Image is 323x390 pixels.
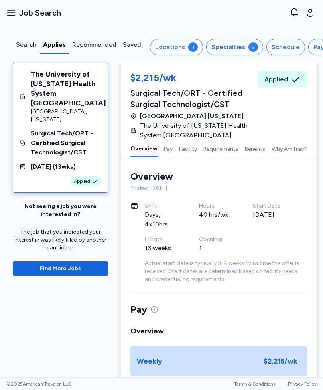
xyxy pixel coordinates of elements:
button: Job Search [3,4,64,22]
div: Surgical Tech/ORT - Certified Surgical Technologist/CST [31,129,101,157]
div: Locations [155,42,185,52]
button: Pay [164,140,173,157]
span: Job Search [19,7,61,18]
div: Shift [145,202,180,210]
div: [GEOGRAPHIC_DATA] , [US_STATE] [31,108,106,124]
div: Days, 4x10hrs [145,210,180,229]
button: Benefits [245,140,265,157]
span: Applied [264,75,288,84]
div: Overview [130,325,307,337]
button: Why AmTrav? [272,140,307,157]
span: © 2025 American Traveler, LLC [6,381,71,387]
div: The job that you indicated your interest in was likely filled by another candidate. [13,228,108,252]
span: Applied [74,178,90,184]
a: Privacy Policy [288,381,317,387]
div: Actual start date is typically 3-4 weeks from time the offer is received. Start dates are determi... [145,259,307,283]
div: Weekly [137,356,162,367]
div: 40 hrs/wk [199,210,234,220]
div: Overview [130,170,173,183]
div: Openings [199,236,234,244]
div: Hours [199,202,234,210]
a: Terms & Conditions [234,381,275,387]
span: The University of [US_STATE] Health System [GEOGRAPHIC_DATA] [140,121,252,140]
div: Recommended [72,40,116,49]
div: 13 weeks [145,244,180,253]
div: $2,215 /wk [260,352,301,370]
div: Applies [43,40,66,49]
span: Find More Jobs [40,265,81,273]
span: [GEOGRAPHIC_DATA] , [US_STATE] [140,111,244,121]
div: Not seeing a job you were interested in? [13,202,108,218]
div: Schedule [272,42,300,52]
div: Posted [DATE] [130,184,307,192]
div: [DATE] ( 13 wks) [31,162,76,172]
div: 1 [188,42,198,52]
div: [DATE] [253,210,288,220]
div: Search [16,40,37,49]
button: Locations1 [150,39,203,55]
button: Find More Jobs [13,261,108,276]
div: Length [145,236,180,244]
div: $2,215/wk [130,71,256,86]
button: Requirements [203,140,238,157]
button: Overview [130,140,158,157]
button: Schedule [266,39,305,55]
div: Saved [123,40,141,49]
div: Specialties [211,42,245,52]
button: Specialties [206,39,263,55]
div: Surgical Tech/ORT - Certified Surgical Technologist/CST [130,87,256,110]
div: Start Date [253,202,288,210]
div: The University of [US_STATE] Health System [GEOGRAPHIC_DATA] [31,69,106,108]
div: 1 [199,244,234,253]
button: Facility [179,140,197,157]
span: Pay [130,303,147,316]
